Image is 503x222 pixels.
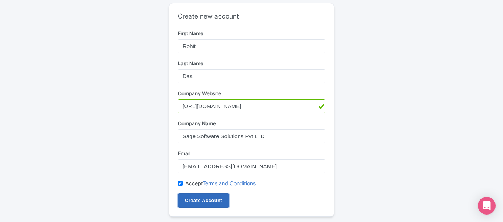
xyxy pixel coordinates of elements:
h2: Create new account [178,12,325,20]
label: Company Name [178,119,325,127]
label: Accept [185,179,256,188]
a: Terms and Conditions [203,180,256,187]
label: Last Name [178,59,325,67]
label: Email [178,149,325,157]
input: example.com [178,99,325,113]
input: username@example.com [178,159,325,173]
div: Open Intercom Messenger [478,197,496,215]
input: Create Account [178,193,229,208]
label: Company Website [178,89,325,97]
label: First Name [178,29,325,37]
